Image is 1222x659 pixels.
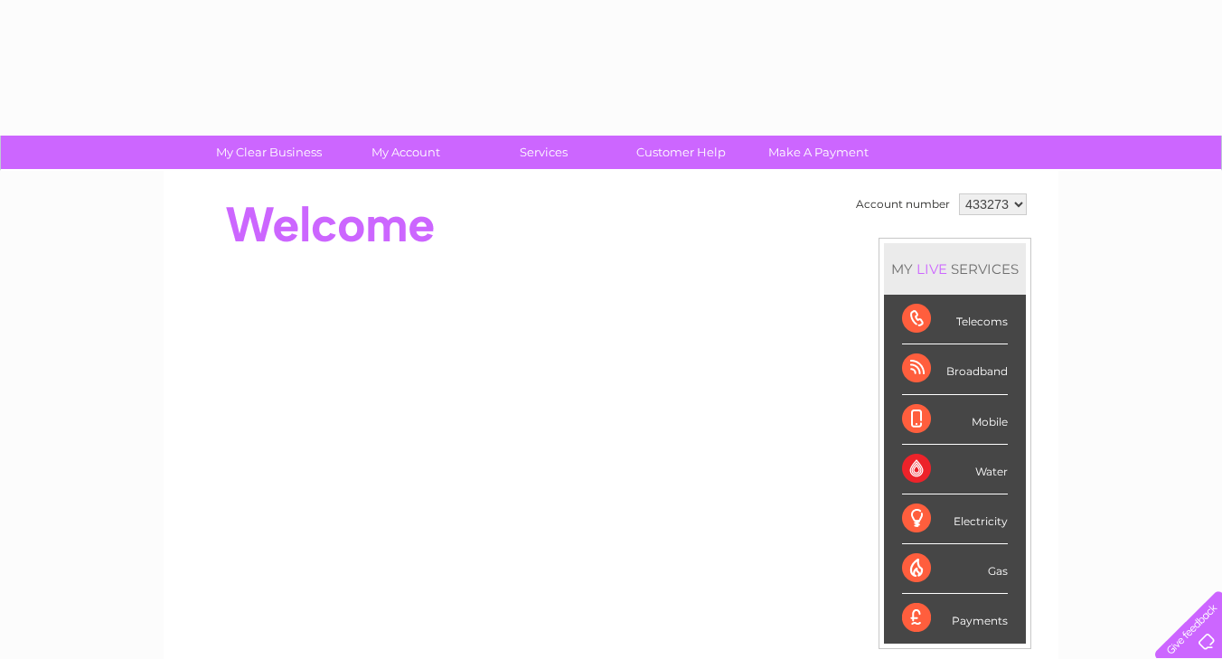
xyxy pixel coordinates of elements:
[606,136,756,169] a: Customer Help
[884,243,1026,295] div: MY SERVICES
[332,136,481,169] a: My Account
[902,344,1008,394] div: Broadband
[194,136,343,169] a: My Clear Business
[902,544,1008,594] div: Gas
[902,445,1008,494] div: Water
[902,494,1008,544] div: Electricity
[913,260,951,278] div: LIVE
[469,136,618,169] a: Services
[902,295,1008,344] div: Telecoms
[902,594,1008,643] div: Payments
[902,395,1008,445] div: Mobile
[851,189,954,220] td: Account number
[744,136,893,169] a: Make A Payment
